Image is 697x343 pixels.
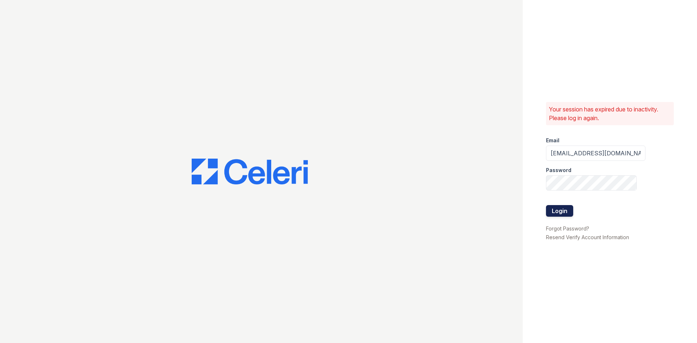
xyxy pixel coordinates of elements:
[546,167,571,174] label: Password
[546,205,573,217] button: Login
[546,225,589,232] a: Forgot Password?
[549,105,671,122] p: Your session has expired due to inactivity. Please log in again.
[546,234,629,240] a: Resend Verify Account Information
[546,137,559,144] label: Email
[192,159,308,185] img: CE_Logo_Blue-a8612792a0a2168367f1c8372b55b34899dd931a85d93a1a3d3e32e68fde9ad4.png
